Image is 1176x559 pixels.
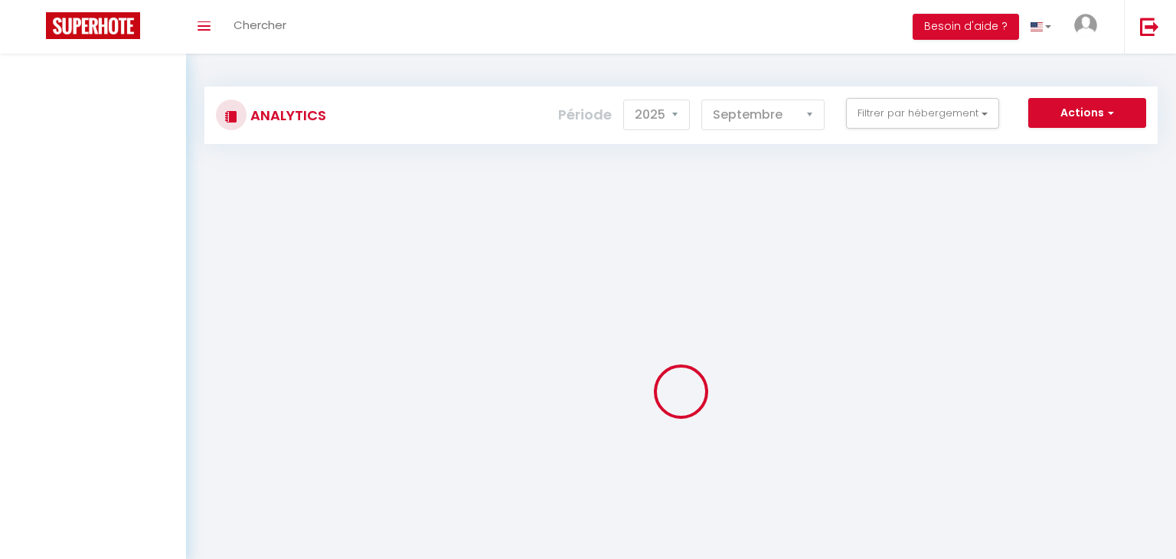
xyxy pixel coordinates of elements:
img: ... [1074,14,1097,37]
span: Chercher [234,17,286,33]
label: Période [558,98,612,132]
button: Besoin d'aide ? [913,14,1019,40]
img: Super Booking [46,12,140,39]
h3: Analytics [247,98,326,132]
button: Actions [1028,98,1146,129]
button: Filtrer par hébergement [846,98,999,129]
img: logout [1140,17,1159,36]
